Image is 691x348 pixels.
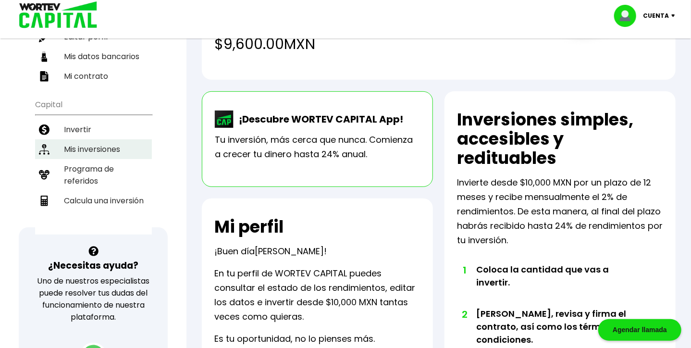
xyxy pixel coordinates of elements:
p: Uno de nuestros especialistas puede resolver tus dudas del funcionamiento de nuestra plataforma. [31,275,156,323]
a: Mis datos bancarios [35,47,152,66]
img: calculadora-icon.17d418c4.svg [39,196,49,206]
h2: Inversiones simples, accesibles y redituables [457,110,663,168]
span: 1 [462,263,467,277]
span: 2 [462,307,467,322]
a: Calcula una inversión [35,191,152,211]
p: Es tu oportunidad, no lo pienses más. [214,332,375,346]
img: wortev-capital-app-icon [215,111,234,128]
img: invertir-icon.b3b967d7.svg [39,124,49,135]
div: Agendar llamada [598,319,681,341]
h4: $9,600.00 MXN [214,33,539,55]
a: Mis inversiones [35,139,152,159]
p: ¡Buen día ! [214,244,327,259]
ul: Perfil [35,1,152,86]
p: En tu perfil de WORTEV CAPITAL puedes consultar el estado de los rendimientos, editar los datos e... [214,266,420,324]
p: ¡Descubre WORTEV CAPITAL App! [234,112,403,126]
span: [PERSON_NAME] [255,245,324,257]
ul: Capital [35,94,152,235]
img: contrato-icon.f2db500c.svg [39,71,49,82]
p: Tu inversión, más cerca que nunca. Comienza a crecer tu dinero hasta 24% anual. [215,133,420,162]
img: profile-image [614,5,643,27]
img: datos-icon.10cf9172.svg [39,51,49,62]
a: Invertir [35,120,152,139]
img: recomiendanos-icon.9b8e9327.svg [39,170,49,180]
img: icon-down [669,14,682,17]
h3: ¿Necesitas ayuda? [48,259,138,273]
p: Invierte desde $10,000 MXN por un plazo de 12 meses y recibe mensualmente el 2% de rendimientos. ... [457,175,663,248]
img: inversiones-icon.6695dc30.svg [39,144,49,155]
a: Programa de referidos [35,159,152,191]
li: Coloca la cantidad que vas a invertir. [476,263,642,307]
h2: Mi perfil [214,217,284,236]
p: Cuenta [643,9,669,23]
a: Mi contrato [35,66,152,86]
